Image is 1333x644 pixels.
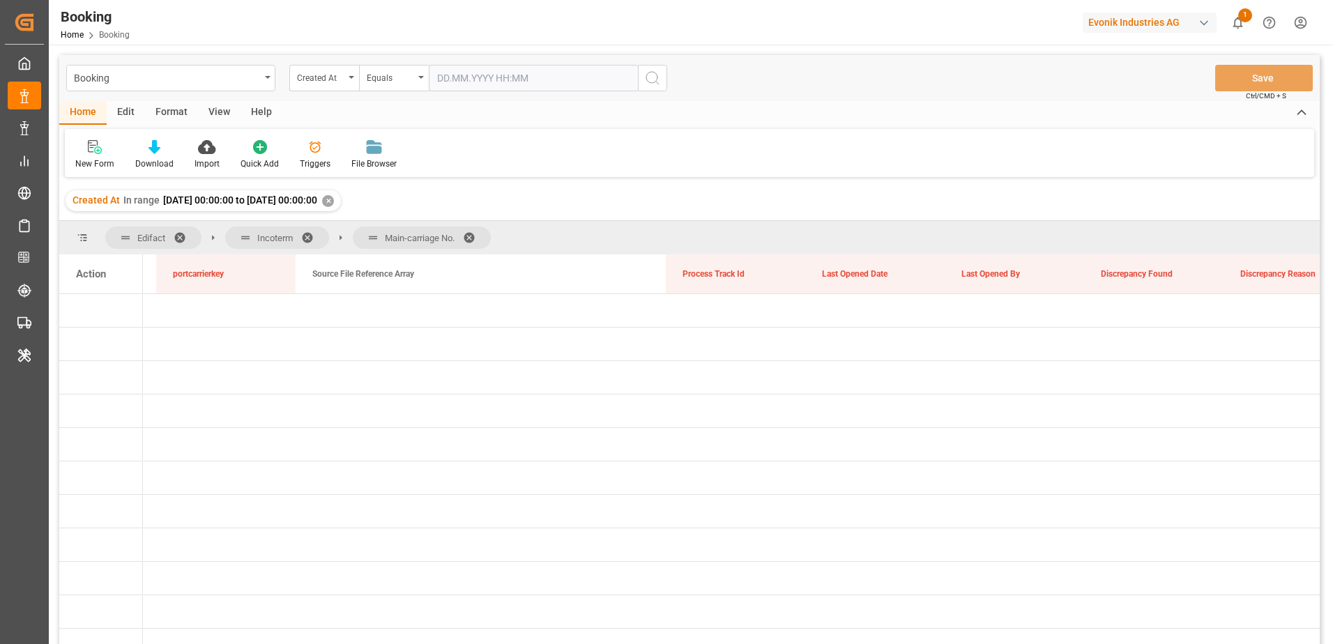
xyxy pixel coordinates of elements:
span: Last Opened Date [822,269,888,279]
input: DD.MM.YYYY HH:MM [429,65,638,91]
span: portcarrierkey [173,269,224,279]
span: Process Track Id [683,269,745,279]
div: Press SPACE to select this row. [59,428,143,461]
div: ✕ [322,195,334,207]
div: Triggers [300,158,330,170]
span: Last Opened By [961,269,1020,279]
div: Press SPACE to select this row. [59,328,143,361]
div: Home [59,101,107,125]
button: Save [1215,65,1313,91]
span: Discrepancy Found [1101,269,1173,279]
span: 1 [1238,8,1252,22]
span: Ctrl/CMD + S [1246,91,1286,101]
div: New Form [75,158,114,170]
div: Import [195,158,220,170]
button: show 1 new notifications [1222,7,1254,38]
div: Download [135,158,174,170]
div: Quick Add [241,158,279,170]
div: Press SPACE to select this row. [59,461,143,495]
div: Press SPACE to select this row. [59,361,143,394]
div: Press SPACE to select this row. [59,495,143,528]
div: File Browser [351,158,397,170]
div: Press SPACE to select this row. [59,528,143,562]
div: Edit [107,101,145,125]
div: Press SPACE to select this row. [59,294,143,328]
div: Press SPACE to select this row. [59,394,143,428]
button: Help Center [1254,7,1285,38]
button: Evonik Industries AG [1083,9,1222,36]
div: View [198,101,241,125]
div: Help [241,101,282,125]
button: search button [638,65,667,91]
div: Action [76,268,106,280]
button: open menu [359,65,429,91]
span: Created At [73,194,120,206]
div: Evonik Industries AG [1083,13,1217,33]
div: Booking [61,6,130,27]
div: Created At [297,68,344,84]
span: Main-carriage No. [385,233,455,243]
div: Format [145,101,198,125]
span: In range [123,194,160,206]
a: Home [61,30,84,40]
div: Press SPACE to select this row. [59,562,143,595]
span: Incoterm [257,233,293,243]
span: Source File Reference Array [312,269,414,279]
button: open menu [289,65,359,91]
span: Edifact [137,233,165,243]
span: Discrepancy Reason [1240,269,1316,279]
button: open menu [66,65,275,91]
div: Booking [74,68,260,86]
div: Equals [367,68,414,84]
div: Press SPACE to select this row. [59,595,143,629]
span: [DATE] 00:00:00 to [DATE] 00:00:00 [163,194,317,206]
